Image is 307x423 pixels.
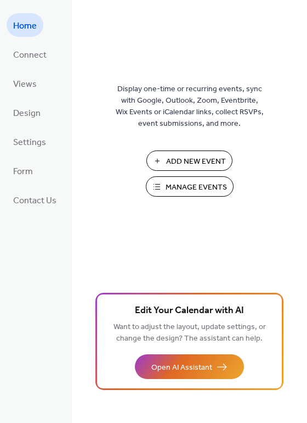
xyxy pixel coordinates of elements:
button: Open AI Assistant [135,354,244,379]
span: Connect [13,47,47,64]
a: Views [7,71,43,95]
button: Add New Event [146,151,232,171]
a: Form [7,159,39,182]
a: Settings [7,130,53,153]
span: Form [13,163,33,180]
span: Settings [13,134,46,151]
button: Manage Events [146,176,234,197]
span: Contact Us [13,192,56,209]
span: Open AI Assistant [151,362,212,374]
span: Want to adjust the layout, update settings, or change the design? The assistant can help. [113,320,266,346]
span: Manage Events [166,182,227,193]
a: Design [7,101,47,124]
a: Connect [7,42,53,66]
span: Edit Your Calendar with AI [135,303,244,319]
span: Add New Event [166,156,226,168]
span: Design [13,105,41,122]
span: Views [13,76,37,93]
a: Contact Us [7,188,63,211]
span: Display one-time or recurring events, sync with Google, Outlook, Zoom, Eventbrite, Wix Events or ... [116,84,264,130]
span: Home [13,18,37,35]
a: Home [7,13,43,37]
